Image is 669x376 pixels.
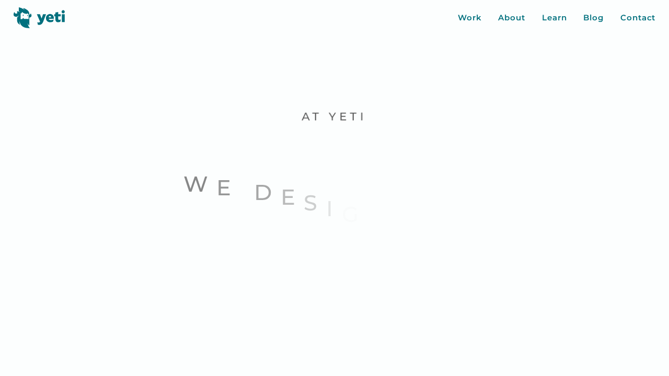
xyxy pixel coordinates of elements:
a: Work [458,12,482,24]
p: At Yeti [152,110,516,124]
a: Learn [542,12,567,24]
img: Yeti logo [14,7,65,28]
a: Blog [583,12,604,24]
a: Contact [620,12,655,24]
a: About [498,12,525,24]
